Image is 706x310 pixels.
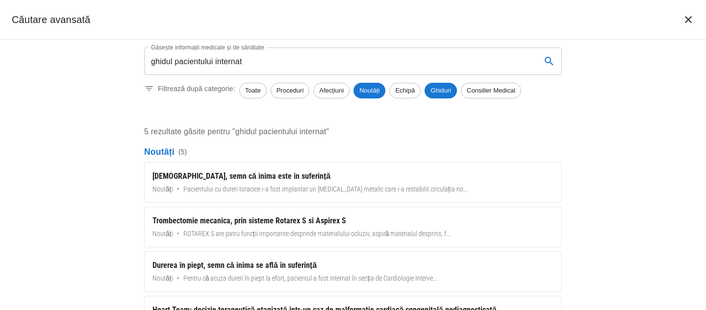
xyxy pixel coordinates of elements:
[271,83,310,98] div: Proceduri
[152,184,173,194] span: Noutăți
[425,86,457,95] span: Ghiduri
[144,126,562,138] p: 5 rezultate găsite pentru "ghidul pacientului internat"
[271,86,309,95] span: Proceduri
[144,48,533,75] input: Introduceți un termen pentru căutare...
[177,229,179,239] span: •
[12,12,90,27] h2: Căutare avansată
[183,184,468,194] span: Pacientului cu dureri toracice i-a fost implantat un [MEDICAL_DATA] metalic care i-a restabilit c...
[152,260,554,271] div: Durerea în piept, semn că inima se află în suferință
[178,147,187,157] span: ( 5 )
[461,83,521,98] div: Consilier Medical
[144,251,562,292] a: Durerea în piept, semn că inima se află în suferințăNoutăți•Pentru că acuza dureri în piept la ef...
[144,207,562,247] a: Trombectomie mecanica, prin sisteme Rotarex S si Aspirex SNoutăți•ROTAREX S are patru funcții imp...
[353,83,385,98] div: Noutăți
[151,43,264,51] label: Găsește informații medicale și de sănătate
[158,84,235,94] p: Filtrează după categorie:
[537,49,561,73] button: search
[425,83,457,98] div: Ghiduri
[240,86,266,95] span: Toate
[313,83,350,98] div: Afecțiuni
[461,86,521,95] span: Consilier Medical
[353,86,385,95] span: Noutăți
[177,184,179,194] span: •
[177,273,179,284] span: •
[314,86,349,95] span: Afecțiuni
[144,145,562,158] p: Noutăți
[152,273,173,284] span: Noutăți
[183,229,451,239] span: ROTAREX S are patru funcții importante:desprinde materialului ocluziv, aspiră materialul desprins...
[677,8,700,31] button: închide căutarea
[239,83,267,98] div: Toate
[183,273,438,284] span: Pentru că acuza dureri în piept la efort, pacientul a fost internat în secția de Cardiologie Inte...
[152,229,173,239] span: Noutăți
[389,83,421,98] div: Echipă
[390,86,420,95] span: Echipă
[144,162,562,203] a: [DEMOGRAPHIC_DATA], semn că inima este în suferințăNoutăți•Pacientului cu dureri toracice i-a fos...
[152,215,554,227] div: Trombectomie mecanica, prin sisteme Rotarex S si Aspirex S
[152,170,554,182] div: [DEMOGRAPHIC_DATA], semn că inima este în suferință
